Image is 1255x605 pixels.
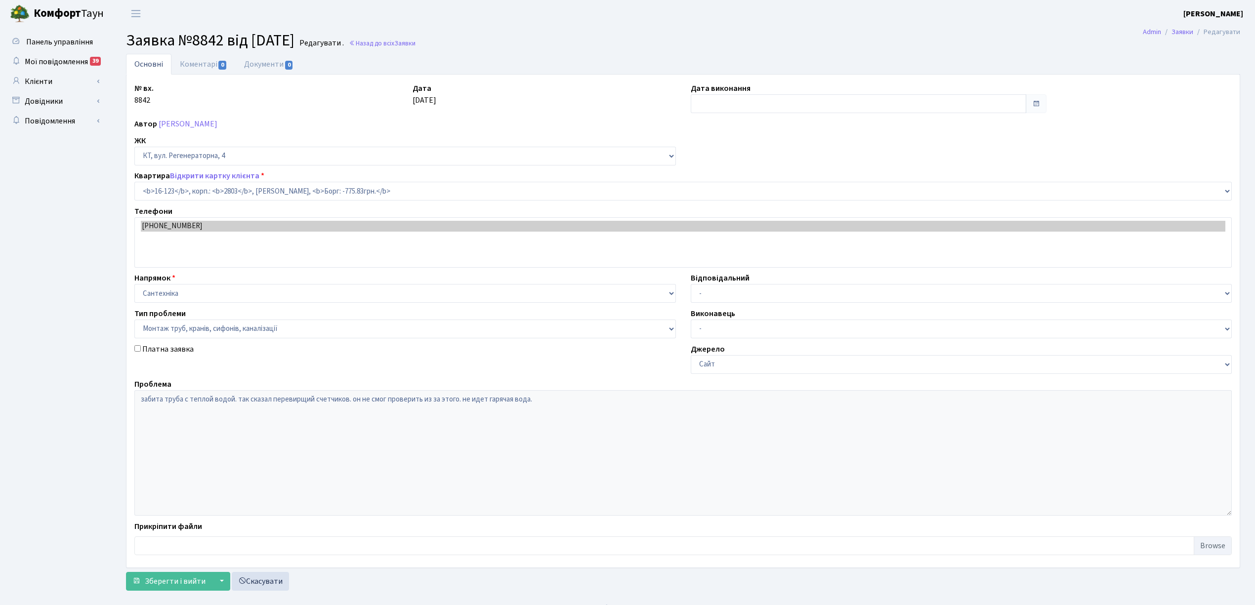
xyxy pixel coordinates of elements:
[134,205,172,217] label: Телефони
[134,135,146,147] label: ЖК
[142,343,194,355] label: Платна заявка
[134,118,157,130] label: Автор
[1193,27,1240,38] li: Редагувати
[691,308,735,320] label: Виконавець
[1128,22,1255,42] nav: breadcrumb
[691,272,750,284] label: Відповідальний
[134,82,154,94] label: № вх.
[134,182,1232,201] select: )
[5,52,104,72] a: Мої повідомлення39
[297,39,344,48] small: Редагувати .
[134,170,264,182] label: Квартира
[1183,8,1243,19] b: [PERSON_NAME]
[691,343,725,355] label: Джерело
[171,54,236,75] a: Коментарі
[34,5,81,21] b: Комфорт
[1183,8,1243,20] a: [PERSON_NAME]
[413,82,431,94] label: Дата
[134,390,1232,516] textarea: забита труба с теплой водой. так сказал перевирщий счетчиков. он не смог проверить из за этого. н...
[126,54,171,75] a: Основні
[141,221,1225,232] option: [PHONE_NUMBER]
[10,4,30,24] img: logo.png
[349,39,416,48] a: Назад до всіхЗаявки
[90,57,101,66] div: 39
[170,170,259,181] a: Відкрити картку клієнта
[232,572,289,591] a: Скасувати
[134,272,175,284] label: Напрямок
[145,576,206,587] span: Зберегти і вийти
[394,39,416,48] span: Заявки
[5,32,104,52] a: Панель управління
[134,378,171,390] label: Проблема
[124,5,148,22] button: Переключити навігацію
[26,37,93,47] span: Панель управління
[1143,27,1161,37] a: Admin
[5,111,104,131] a: Повідомлення
[127,82,405,113] div: 8842
[285,61,293,70] span: 0
[5,91,104,111] a: Довідники
[134,521,202,532] label: Прикріпити файли
[134,320,676,338] select: )
[25,56,88,67] span: Мої повідомлення
[159,119,217,129] a: [PERSON_NAME]
[236,54,302,75] a: Документи
[126,572,212,591] button: Зберегти і вийти
[34,5,104,22] span: Таун
[691,82,751,94] label: Дата виконання
[405,82,683,113] div: [DATE]
[1171,27,1193,37] a: Заявки
[126,29,294,52] span: Заявка №8842 від [DATE]
[5,72,104,91] a: Клієнти
[134,308,186,320] label: Тип проблеми
[218,61,226,70] span: 0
